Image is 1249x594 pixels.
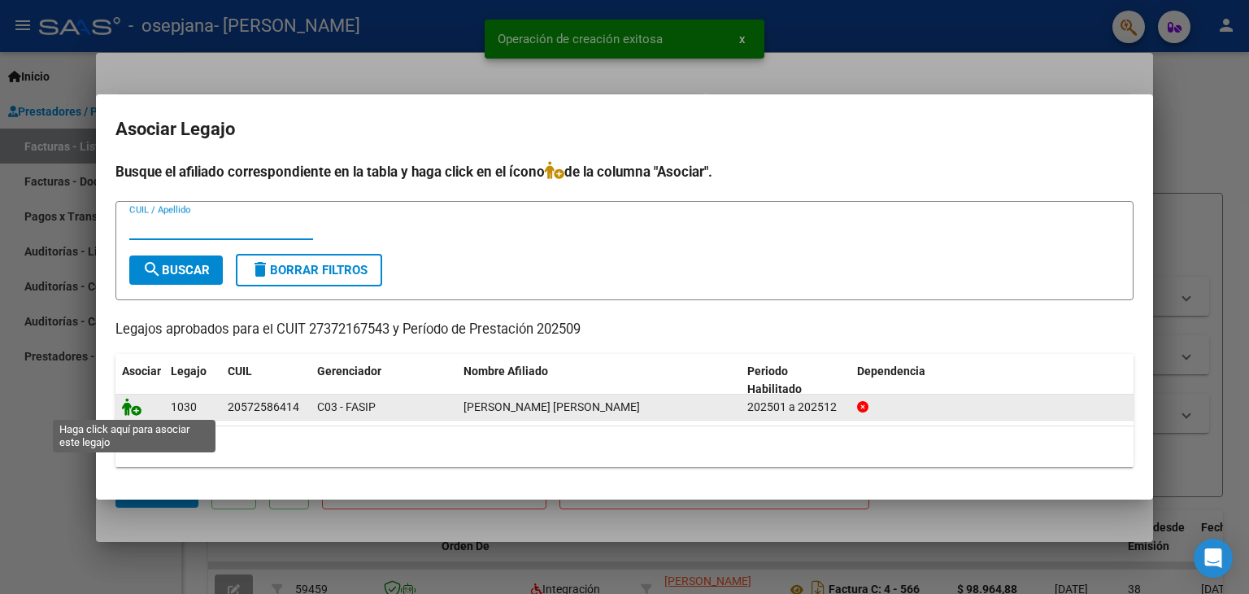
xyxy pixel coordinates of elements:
[115,354,164,408] datatable-header-cell: Asociar
[317,365,381,378] span: Gerenciador
[236,254,382,286] button: Borrar Filtros
[250,260,270,279] mat-icon: delete
[857,365,925,378] span: Dependencia
[171,400,197,413] span: 1030
[228,398,299,417] div: 20572586414
[1194,539,1233,578] div: Open Intercom Messenger
[741,354,851,408] datatable-header-cell: Periodo Habilitado
[142,260,162,279] mat-icon: search
[221,354,311,408] datatable-header-cell: CUIL
[142,263,210,277] span: Buscar
[122,365,161,378] span: Asociar
[463,400,640,413] span: BRIZUELA MONDRAGON CALEB BAUTISTA
[463,365,548,378] span: Nombre Afiliado
[250,263,368,277] span: Borrar Filtros
[115,320,1134,340] p: Legajos aprobados para el CUIT 27372167543 y Período de Prestación 202509
[851,354,1134,408] datatable-header-cell: Dependencia
[311,354,457,408] datatable-header-cell: Gerenciador
[164,354,221,408] datatable-header-cell: Legajo
[171,365,207,378] span: Legajo
[457,354,741,408] datatable-header-cell: Nombre Afiliado
[747,398,844,417] div: 202501 a 202512
[129,256,223,285] button: Buscar
[317,400,376,413] span: C03 - FASIP
[228,365,252,378] span: CUIL
[115,161,1134,182] h4: Busque el afiliado correspondiente en la tabla y haga click en el ícono de la columna "Asociar".
[115,426,1134,467] div: 1 registros
[747,365,802,396] span: Periodo Habilitado
[115,114,1134,145] h2: Asociar Legajo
